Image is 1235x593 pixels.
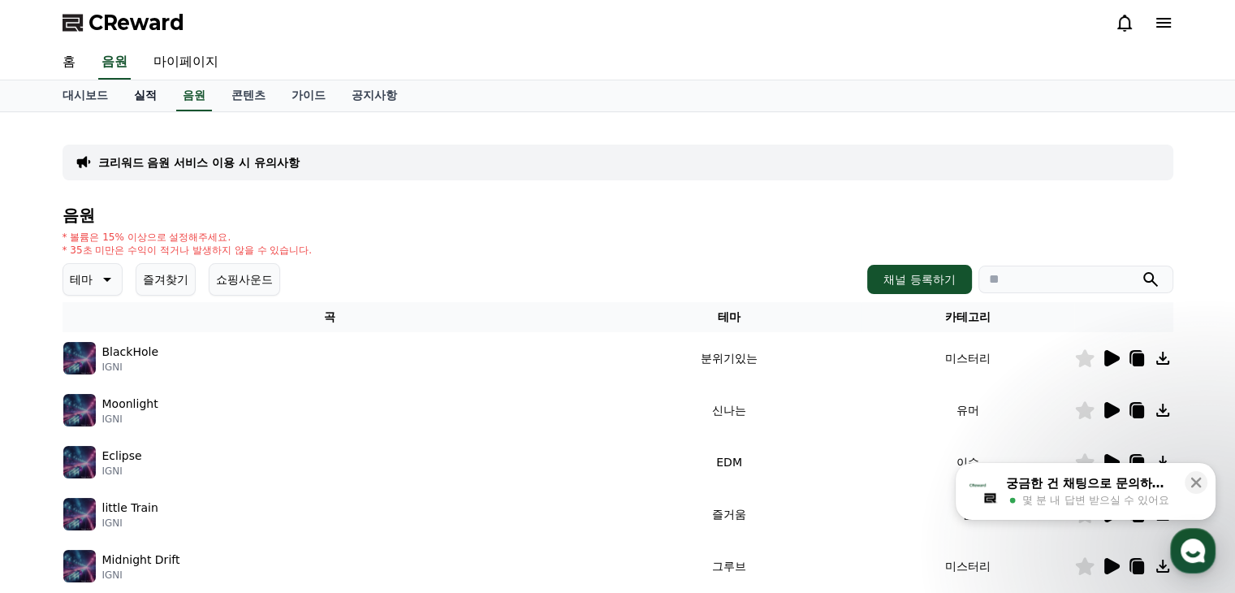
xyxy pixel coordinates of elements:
a: 홈 [5,458,107,499]
a: 공지사항 [339,80,410,111]
button: 즐겨찾기 [136,263,196,296]
p: IGNI [102,517,158,530]
td: 분위기있는 [597,332,861,384]
td: 즐거움 [597,488,861,540]
a: 홈 [50,45,89,80]
img: music [63,550,96,582]
th: 곡 [63,302,598,332]
a: 가이드 [279,80,339,111]
p: IGNI [102,361,158,374]
td: 유머 [861,384,1074,436]
td: 신나는 [597,384,861,436]
a: 실적 [121,80,170,111]
a: 크리워드 음원 서비스 이용 시 유의사항 [98,154,300,171]
a: 대화 [107,458,209,499]
button: 테마 [63,263,123,296]
td: 썰 [861,488,1074,540]
p: 테마 [70,268,93,291]
a: 대시보드 [50,80,121,111]
img: music [63,394,96,426]
p: IGNI [102,465,142,478]
a: 콘텐츠 [218,80,279,111]
td: 그루브 [597,540,861,592]
a: 설정 [209,458,312,499]
a: 마이페이지 [140,45,231,80]
p: Eclipse [102,448,142,465]
p: BlackHole [102,344,158,361]
th: 테마 [597,302,861,332]
p: little Train [102,500,158,517]
th: 카테고리 [861,302,1074,332]
span: 홈 [51,483,61,496]
img: music [63,342,96,374]
td: 미스터리 [861,332,1074,384]
p: IGNI [102,413,158,426]
img: music [63,498,96,530]
h4: 음원 [63,206,1173,224]
p: * 35초 미만은 수익이 적거나 발생하지 않을 수 있습니다. [63,244,313,257]
td: 미스터리 [861,540,1074,592]
td: EDM [597,436,861,488]
a: CReward [63,10,184,36]
p: * 볼륨은 15% 이상으로 설정해주세요. [63,231,313,244]
a: 음원 [98,45,131,80]
span: 대화 [149,483,168,496]
button: 쇼핑사운드 [209,263,280,296]
button: 채널 등록하기 [867,265,971,294]
a: 음원 [176,80,212,111]
p: IGNI [102,569,180,582]
p: Midnight Drift [102,552,180,569]
img: music [63,446,96,478]
span: 설정 [251,483,270,496]
td: 이슈 [861,436,1074,488]
p: Moonlight [102,396,158,413]
span: CReward [89,10,184,36]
